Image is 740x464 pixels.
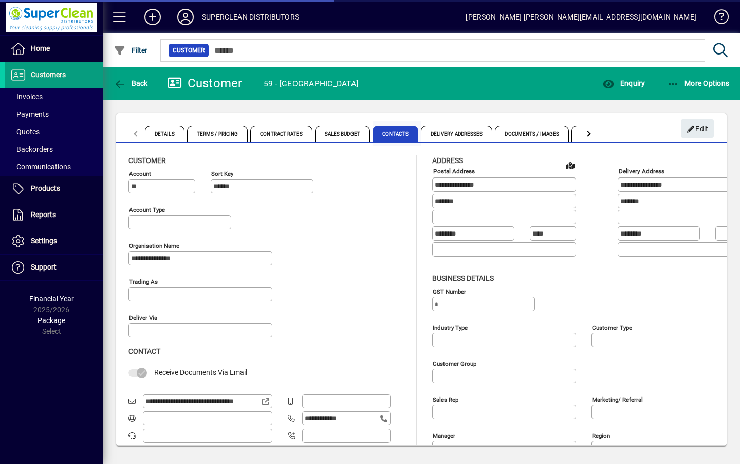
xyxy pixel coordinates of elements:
[5,88,103,105] a: Invoices
[31,44,50,52] span: Home
[145,126,184,142] span: Details
[10,110,49,118] span: Payments
[10,163,71,171] span: Communications
[202,9,299,25] div: SUPERCLEAN DISTRIBUTORS
[5,255,103,280] a: Support
[5,36,103,62] a: Home
[31,263,57,271] span: Support
[433,396,458,403] mat-label: Sales rep
[571,126,629,142] span: Custom Fields
[602,79,645,87] span: Enquiry
[432,274,494,282] span: Business details
[154,368,247,377] span: Receive Documents Via Email
[5,158,103,175] a: Communications
[433,288,466,295] mat-label: GST Number
[592,324,632,331] mat-label: Customer type
[5,105,103,123] a: Payments
[167,75,243,92] div: Customer
[129,278,158,285] mat-label: Trading as
[315,126,370,142] span: Sales Budget
[10,145,53,153] span: Backorders
[114,46,148,55] span: Filter
[211,170,233,177] mat-label: Sort key
[114,79,148,87] span: Back
[128,156,166,165] span: Customer
[562,157,579,173] a: View on map
[129,242,179,249] mat-label: Organisation name
[373,126,418,142] span: Contacts
[681,119,714,138] button: Edit
[5,176,103,202] a: Products
[129,170,151,177] mat-label: Account
[5,228,103,254] a: Settings
[466,9,696,25] div: [PERSON_NAME] [PERSON_NAME][EMAIL_ADDRESS][DOMAIN_NAME]
[5,140,103,158] a: Backorders
[495,126,569,142] span: Documents / Images
[433,324,468,331] mat-label: Industry type
[31,210,56,219] span: Reports
[10,128,40,136] span: Quotes
[592,432,610,439] mat-label: Region
[31,70,66,79] span: Customers
[29,295,74,303] span: Financial Year
[421,126,493,142] span: Delivery Addresses
[433,360,476,367] mat-label: Customer group
[432,156,463,165] span: Address
[111,41,151,60] button: Filter
[264,76,359,92] div: 59 - [GEOGRAPHIC_DATA]
[187,126,248,142] span: Terms / Pricing
[5,202,103,228] a: Reports
[5,123,103,140] a: Quotes
[128,347,160,355] span: Contact
[687,120,709,137] span: Edit
[129,314,157,322] mat-label: Deliver via
[592,396,643,403] mat-label: Marketing/ Referral
[10,93,43,101] span: Invoices
[31,184,60,192] span: Products
[111,74,151,93] button: Back
[667,79,730,87] span: More Options
[250,126,312,142] span: Contract Rates
[136,8,169,26] button: Add
[173,45,205,56] span: Customer
[31,237,57,245] span: Settings
[664,74,732,93] button: More Options
[169,8,202,26] button: Profile
[103,74,159,93] app-page-header-button: Back
[600,74,647,93] button: Enquiry
[129,206,165,213] mat-label: Account Type
[38,316,65,325] span: Package
[707,2,727,35] a: Knowledge Base
[433,432,455,439] mat-label: Manager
